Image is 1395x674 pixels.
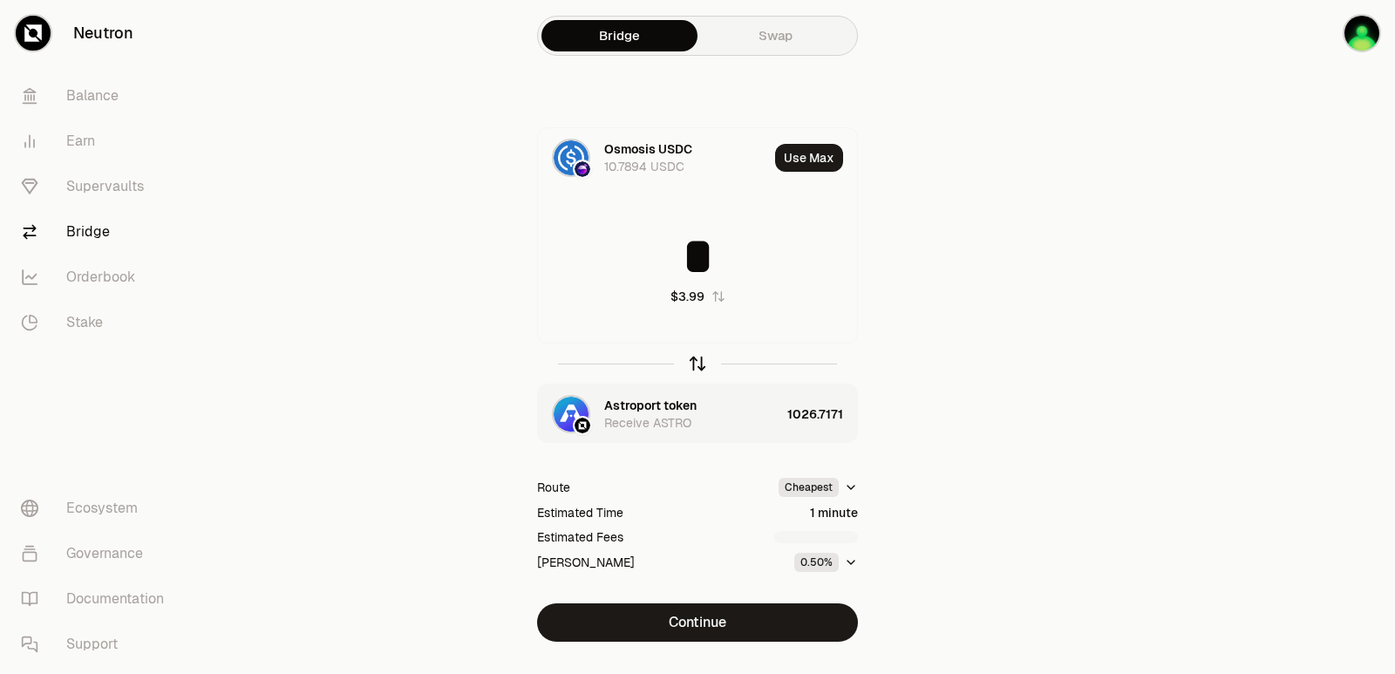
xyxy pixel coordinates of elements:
a: Stake [7,300,188,345]
img: sandy mercy [1344,16,1379,51]
div: Estimated Fees [537,528,623,546]
a: Bridge [7,209,188,255]
a: Support [7,622,188,667]
a: Ecosystem [7,486,188,531]
button: $3.99 [670,288,725,305]
div: 1 minute [810,504,858,521]
a: Balance [7,73,188,119]
div: $3.99 [670,288,704,305]
div: 10.7894 USDC [604,158,684,175]
div: Osmosis USDC [604,140,692,158]
div: ASTRO LogoNeutron LogoAstroport tokenReceive ASTRO [538,385,780,444]
div: Receive ASTRO [604,414,691,432]
a: Swap [697,20,854,51]
div: Estimated Time [537,504,623,521]
div: 0.50% [794,553,839,572]
div: Route [537,479,570,496]
div: USDC LogoOsmosis LogoOsmosis USDC10.7894 USDC [538,128,768,187]
button: Use Max [775,144,843,172]
a: Orderbook [7,255,188,300]
button: 0.50% [794,553,858,572]
div: Cheapest [779,478,839,497]
button: ASTRO LogoNeutron LogoAstroport tokenReceive ASTRO1026.7171 [538,385,857,444]
a: Documentation [7,576,188,622]
div: Astroport token [604,397,697,414]
a: Bridge [541,20,697,51]
a: Supervaults [7,164,188,209]
div: [PERSON_NAME] [537,554,635,571]
img: Neutron Logo [575,418,590,433]
button: Continue [537,603,858,642]
img: ASTRO Logo [554,397,589,432]
a: Governance [7,531,188,576]
div: 1026.7171 [787,385,857,444]
img: Osmosis Logo [575,161,590,177]
a: Earn [7,119,188,164]
img: USDC Logo [554,140,589,175]
button: Cheapest [779,478,858,497]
